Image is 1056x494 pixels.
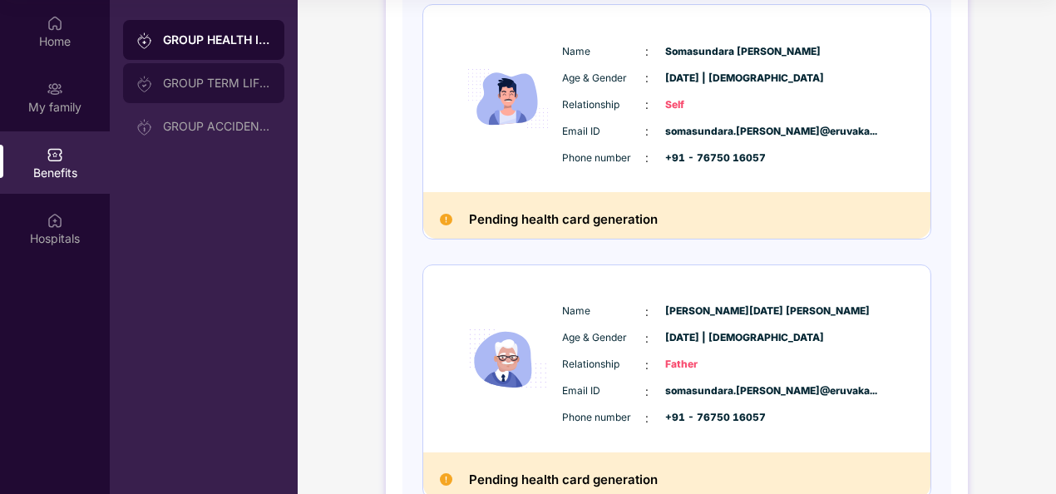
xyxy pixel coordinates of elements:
[562,357,645,373] span: Relationship
[645,356,649,374] span: :
[562,124,645,140] span: Email ID
[645,96,649,114] span: :
[562,97,645,113] span: Relationship
[645,42,649,61] span: :
[562,383,645,399] span: Email ID
[645,409,649,427] span: :
[645,122,649,141] span: :
[458,290,558,427] img: icon
[136,76,153,92] img: svg+xml;base64,PHN2ZyB3aWR0aD0iMjAiIGhlaWdodD0iMjAiIHZpZXdCb3g9IjAgMCAyMCAyMCIgZmlsbD0ibm9uZSIgeG...
[440,214,452,226] img: Pending
[645,329,649,348] span: :
[665,357,748,373] span: Father
[562,44,645,60] span: Name
[469,209,658,230] h2: Pending health card generation
[665,124,748,140] span: somasundara.[PERSON_NAME]@eruvaka...
[163,120,271,133] div: GROUP ACCIDENTAL INSURANCE
[645,69,649,87] span: :
[562,304,645,319] span: Name
[136,32,153,49] img: svg+xml;base64,PHN2ZyB3aWR0aD0iMjAiIGhlaWdodD0iMjAiIHZpZXdCb3g9IjAgMCAyMCAyMCIgZmlsbD0ibm9uZSIgeG...
[645,303,649,321] span: :
[665,383,748,399] span: somasundara.[PERSON_NAME]@eruvaka...
[665,151,748,166] span: +91 - 76750 16057
[440,473,452,486] img: Pending
[163,77,271,90] div: GROUP TERM LIFE INSURANCE
[562,151,645,166] span: Phone number
[136,119,153,136] img: svg+xml;base64,PHN2ZyB3aWR0aD0iMjAiIGhlaWdodD0iMjAiIHZpZXdCb3g9IjAgMCAyMCAyMCIgZmlsbD0ibm9uZSIgeG...
[665,330,748,346] span: [DATE] | [DEMOGRAPHIC_DATA]
[163,32,271,48] div: GROUP HEALTH INSURANCE
[47,15,63,32] img: svg+xml;base64,PHN2ZyBpZD0iSG9tZSIgeG1sbnM9Imh0dHA6Ly93d3cudzMub3JnLzIwMDAvc3ZnIiB3aWR0aD0iMjAiIG...
[665,97,748,113] span: Self
[665,71,748,86] span: [DATE] | [DEMOGRAPHIC_DATA]
[562,71,645,86] span: Age & Gender
[645,383,649,401] span: :
[645,149,649,167] span: :
[665,304,748,319] span: [PERSON_NAME][DATE] [PERSON_NAME]
[665,44,748,60] span: Somasundara [PERSON_NAME]
[562,410,645,426] span: Phone number
[47,81,63,97] img: svg+xml;base64,PHN2ZyB3aWR0aD0iMjAiIGhlaWdodD0iMjAiIHZpZXdCb3g9IjAgMCAyMCAyMCIgZmlsbD0ibm9uZSIgeG...
[562,330,645,346] span: Age & Gender
[47,146,63,163] img: svg+xml;base64,PHN2ZyBpZD0iQmVuZWZpdHMiIHhtbG5zPSJodHRwOi8vd3d3LnczLm9yZy8yMDAwL3N2ZyIgd2lkdGg9Ij...
[469,469,658,491] h2: Pending health card generation
[47,212,63,229] img: svg+xml;base64,PHN2ZyBpZD0iSG9zcGl0YWxzIiB4bWxucz0iaHR0cDovL3d3dy53My5vcmcvMjAwMC9zdmciIHdpZHRoPS...
[458,30,558,167] img: icon
[665,410,748,426] span: +91 - 76750 16057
